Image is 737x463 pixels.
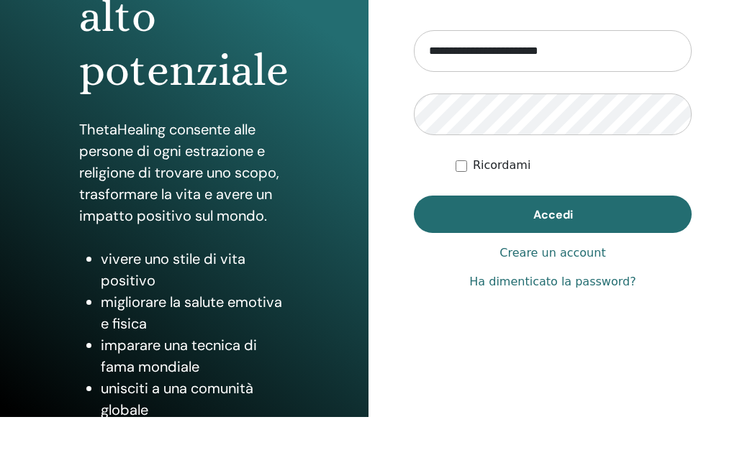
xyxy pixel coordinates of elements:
[456,157,692,174] div: Keep me authenticated indefinitely or until I manually logout
[469,273,636,290] a: Ha dimenticato la password?
[101,291,289,334] li: migliorare la salute emotiva e fisica
[101,248,289,291] li: vivere uno stile di vita positivo
[499,244,605,262] a: Creare un account
[101,334,289,377] li: imparare una tecnica di fama mondiale
[473,157,530,174] label: Ricordami
[101,377,289,421] li: unisciti a una comunità globale
[414,196,692,233] button: Accedi
[79,119,289,226] p: ThetaHealing consente alle persone di ogni estrazione e religione di trovare uno scopo, trasforma...
[533,207,573,222] span: Accedi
